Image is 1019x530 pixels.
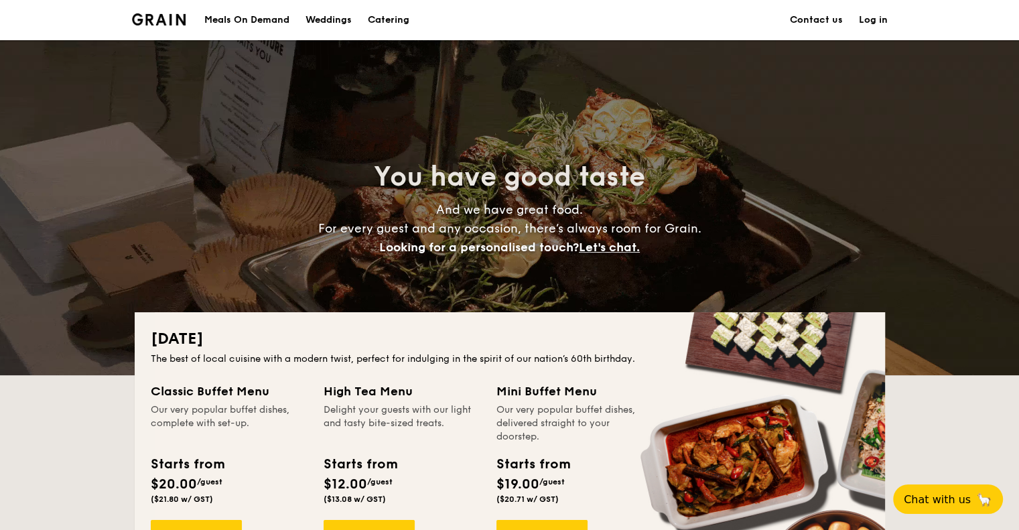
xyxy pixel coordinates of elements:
[324,476,367,492] span: $12.00
[151,403,308,444] div: Our very popular buffet dishes, complete with set-up.
[324,403,480,444] div: Delight your guests with our light and tasty bite-sized treats.
[379,240,579,255] span: Looking for a personalised touch?
[318,202,701,255] span: And we have great food. For every guest and any occasion, there’s always room for Grain.
[324,382,480,401] div: High Tea Menu
[893,484,1003,514] button: Chat with us🦙
[496,454,569,474] div: Starts from
[197,477,222,486] span: /guest
[496,382,653,401] div: Mini Buffet Menu
[367,477,393,486] span: /guest
[904,493,971,506] span: Chat with us
[151,476,197,492] span: $20.00
[151,352,869,366] div: The best of local cuisine with a modern twist, perfect for indulging in the spirit of our nation’...
[496,476,539,492] span: $19.00
[132,13,186,25] img: Grain
[151,454,224,474] div: Starts from
[374,161,645,193] span: You have good taste
[151,494,213,504] span: ($21.80 w/ GST)
[496,494,559,504] span: ($20.71 w/ GST)
[151,328,869,350] h2: [DATE]
[132,13,186,25] a: Logotype
[496,403,653,444] div: Our very popular buffet dishes, delivered straight to your doorstep.
[324,454,397,474] div: Starts from
[579,240,640,255] span: Let's chat.
[976,492,992,507] span: 🦙
[324,494,386,504] span: ($13.08 w/ GST)
[151,382,308,401] div: Classic Buffet Menu
[539,477,565,486] span: /guest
